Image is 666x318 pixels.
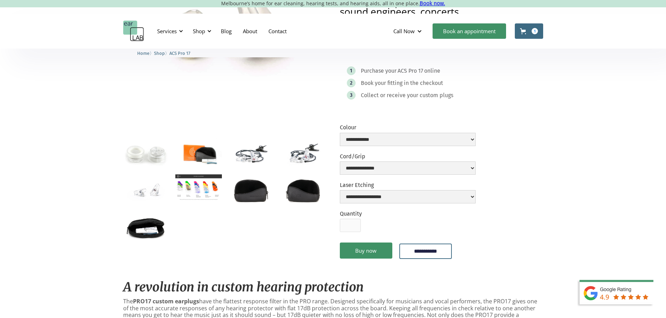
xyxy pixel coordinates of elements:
div: 3 [350,93,352,98]
a: Home [137,50,149,56]
div: 1 [532,28,538,34]
a: Shop [154,50,165,56]
div: Book your fitting in the checkout [361,80,443,87]
div: ACS Pro 17 [398,67,423,74]
div: online [424,67,440,74]
div: Services [153,21,185,42]
span: ACS Pro 17 [169,51,190,56]
label: Laser Etching [340,182,476,188]
a: open lightbox [123,211,170,242]
span: Shop [154,51,165,56]
a: About [237,21,263,41]
a: Open cart containing 1 items [515,23,543,39]
a: open lightbox [175,174,222,201]
a: Buy now [340,243,392,259]
div: Collect or receive your custom plugs [361,92,453,99]
a: open lightbox [175,138,222,169]
a: open lightbox [123,138,170,169]
div: 1 [350,68,352,73]
span: Home [137,51,149,56]
a: home [123,21,144,42]
a: open lightbox [280,174,326,205]
a: open lightbox [227,138,274,169]
em: A revolution in custom hearing protection [123,279,364,295]
strong: PRO17 custom earplugs [133,297,199,305]
div: Call Now [393,28,415,35]
a: Blog [215,21,237,41]
a: open lightbox [280,138,326,169]
a: ACS Pro 17 [169,50,190,56]
div: Purchase your [361,67,397,74]
li: 〉 [137,50,154,57]
label: Cord/Grip [340,153,476,160]
label: Quantity [340,210,362,217]
a: open lightbox [123,174,170,205]
a: Contact [263,21,292,41]
div: Call Now [388,21,429,42]
li: 〉 [154,50,169,57]
div: Shop [193,28,205,35]
div: Services [157,28,177,35]
a: open lightbox [227,174,274,205]
div: Shop [189,21,213,42]
div: 2 [350,80,352,86]
label: Colour [340,124,476,131]
a: Book an appointment [433,23,506,39]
